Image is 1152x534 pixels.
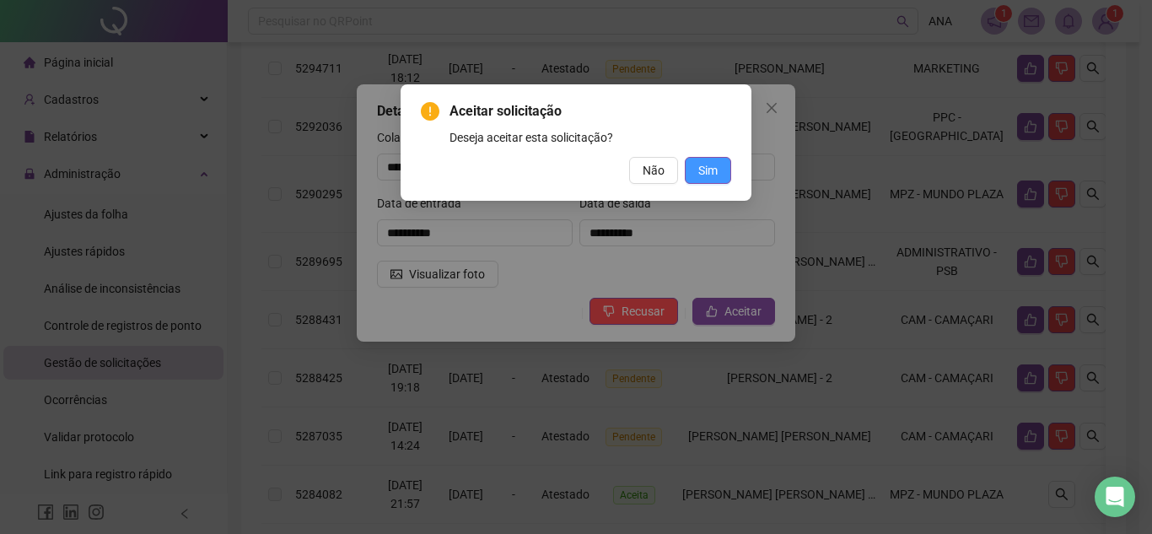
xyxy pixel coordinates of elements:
span: Aceitar solicitação [449,101,731,121]
button: Não [629,157,678,184]
button: Sim [685,157,731,184]
div: Deseja aceitar esta solicitação? [449,128,731,147]
span: exclamation-circle [421,102,439,121]
div: Open Intercom Messenger [1095,477,1135,517]
span: Não [643,161,665,180]
span: Sim [698,161,718,180]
